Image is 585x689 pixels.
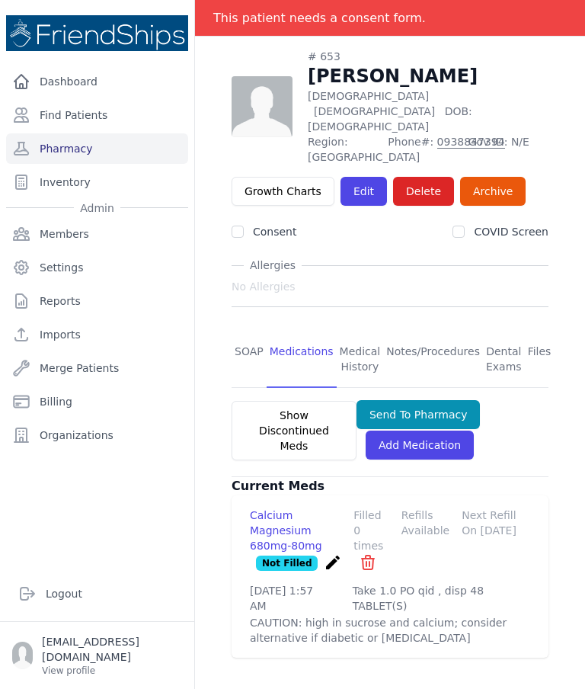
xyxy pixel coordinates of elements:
[267,332,337,388] a: Medications
[6,219,188,249] a: Members
[6,15,188,51] img: Medical Missions EMR
[256,556,318,571] p: Not Filled
[353,508,388,553] div: Filled 0 times
[393,177,454,206] button: Delete
[250,583,328,614] p: [DATE] 1:57 AM
[232,279,296,294] span: No Allergies
[244,258,302,273] span: Allergies
[6,420,188,450] a: Organizations
[232,332,548,388] nav: Tabs
[308,64,548,88] h1: [PERSON_NAME]
[250,508,341,553] div: Calcium Magnesium 680mg-80mg
[12,578,182,609] a: Logout
[308,134,379,165] span: Region: [GEOGRAPHIC_DATA]
[383,332,483,388] a: Notes/Procedures
[232,332,267,388] a: SOAP
[483,332,525,388] a: Dental Exams
[474,226,548,238] label: COVID Screen
[12,634,182,677] a: [EMAIL_ADDRESS][DOMAIN_NAME] View profile
[42,634,182,665] p: [EMAIL_ADDRESS][DOMAIN_NAME]
[356,400,481,429] button: Send To Pharmacy
[324,560,346,575] a: create
[462,508,518,553] div: Next Refill On [DATE]
[232,477,548,495] h3: Current Meds
[525,332,555,388] a: Files
[6,286,188,316] a: Reports
[232,76,292,137] img: person-242608b1a05df3501eefc295dc1bc67a.jpg
[308,49,548,64] div: # 653
[337,332,384,388] a: Medical History
[324,553,342,572] i: create
[232,177,334,206] a: Growth Charts
[6,386,188,417] a: Billing
[460,177,526,206] a: Archive
[6,252,188,283] a: Settings
[308,88,548,134] p: [DEMOGRAPHIC_DATA]
[401,508,449,553] div: Refills Available
[388,134,459,165] span: Phone#:
[6,100,188,130] a: Find Patients
[353,583,530,614] p: Take 1.0 PO qid , disp 48 TABLET(S)
[6,353,188,383] a: Merge Patients
[366,431,474,460] a: Add Medication
[314,105,435,117] span: [DEMOGRAPHIC_DATA]
[6,167,188,197] a: Inventory
[250,615,530,646] p: CAUTION: high in sucrose and calcium; consider alternative if diabetic or [MEDICAL_DATA]
[6,319,188,350] a: Imports
[340,177,387,206] a: Edit
[42,665,182,677] p: View profile
[74,200,120,216] span: Admin
[6,133,188,164] a: Pharmacy
[468,134,548,165] span: Gov ID: N/E
[6,66,188,97] a: Dashboard
[253,226,296,238] label: Consent
[232,401,356,460] button: Show Discontinued Meds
